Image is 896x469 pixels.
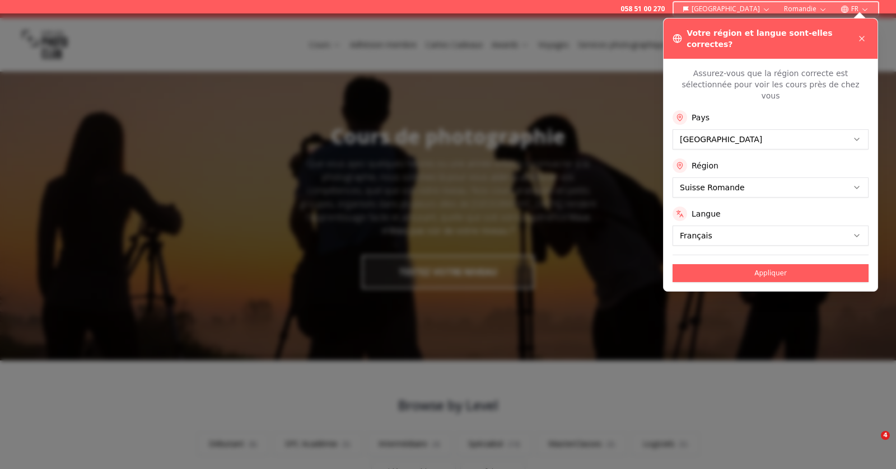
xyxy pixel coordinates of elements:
span: 4 [881,431,890,440]
button: [GEOGRAPHIC_DATA] [678,2,775,16]
p: Assurez-vous que la région correcte est sélectionnée pour voir les cours près de chez vous [673,68,869,101]
button: Romandie [780,2,832,16]
button: Appliquer [673,264,869,282]
a: 058 51 00 270 [620,4,665,13]
label: Pays [692,112,710,123]
label: Région [692,160,718,171]
label: Langue [692,208,721,219]
iframe: Intercom live chat [858,431,885,458]
button: FR [836,2,874,16]
h3: Votre région et langue sont-elles correctes? [687,27,855,50]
